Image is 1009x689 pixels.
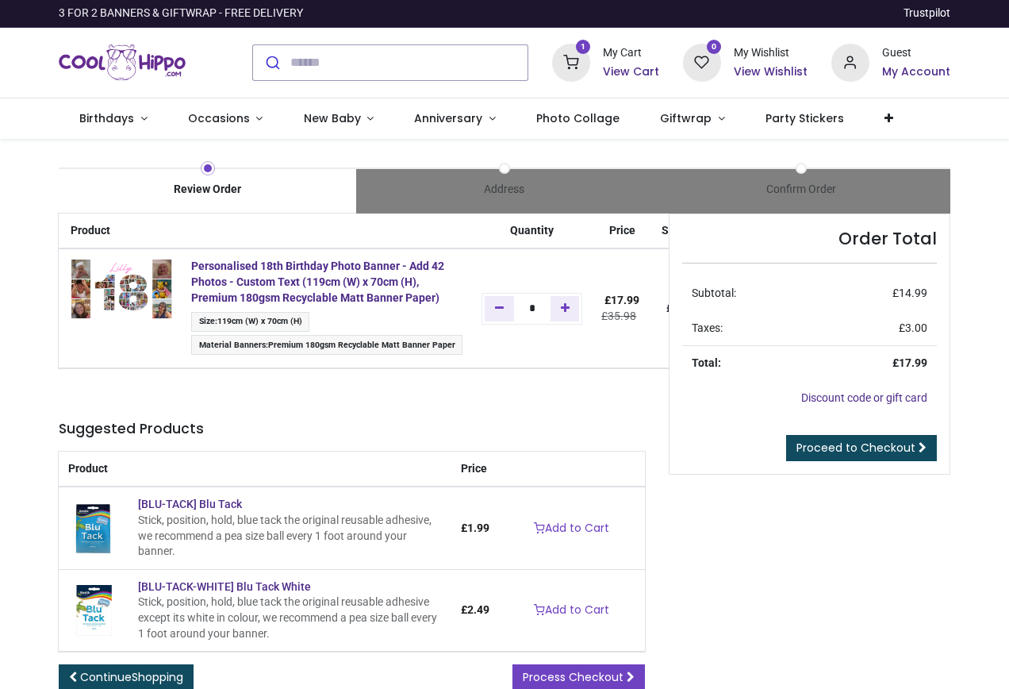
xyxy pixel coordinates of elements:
img: Cool Hippo [59,40,186,85]
span: Proceed to Checkout [796,440,915,456]
a: My Account [882,64,950,80]
img: [BLU-TACK-WHITE] Blu Tack White [68,585,119,636]
span: Giftwrap [660,110,712,126]
a: Giftwrap [640,98,746,140]
span: Anniversary [414,110,482,126]
strong: Total: [692,356,721,369]
a: View Wishlist [734,64,808,80]
span: New Baby [304,110,361,126]
a: [BLU-TACK-WHITE] Blu Tack White [68,603,119,616]
span: Occasions [188,110,250,126]
a: View Cart [603,64,659,80]
a: New Baby [283,98,394,140]
span: Premium 180gsm Recyclable Matt Banner Paper [268,340,455,350]
span: Continue [80,669,183,685]
td: Subtotal: [682,276,819,311]
a: 1 [552,55,590,67]
span: 1.99 [467,522,489,534]
span: : [191,335,462,355]
span: 2.49 [467,603,489,616]
a: Anniversary [394,98,516,140]
a: Personalised 18th Birthday Photo Banner - Add 42 Photos - Custom Text (119cm (W) x 70cm (H), Prem... [191,260,444,303]
span: £ [899,321,927,334]
span: Birthdays [79,110,134,126]
span: : [191,312,309,332]
a: [BLU-TACK] Blu Tack [68,521,119,533]
span: Process Checkout [523,669,623,685]
a: Remove one [485,296,514,321]
a: [BLU-TACK-WHITE] Blu Tack White [138,580,311,593]
th: Product [59,214,182,249]
div: Stick, position, hold, blue tack the original reusable adhesive, we recommend a pea size ball eve... [138,513,441,560]
h5: Suggested Products [59,419,645,439]
th: Price [592,214,652,249]
div: 3 FOR 2 BANNERS & GIFTWRAP - FREE DELIVERY [59,6,303,21]
a: Trustpilot [903,6,950,21]
div: Review Order [59,182,355,198]
div: My Cart [603,45,659,61]
img: [BLU-TACK] Blu Tack [68,503,119,554]
span: 14.99 [899,287,927,299]
a: Logo of Cool Hippo [59,40,186,85]
th: Price [451,452,499,487]
span: 3.00 [905,321,927,334]
a: Proceed to Checkout [786,435,937,462]
span: 35.98 [608,310,636,322]
div: Confirm Order [653,182,950,198]
a: Birthdays [59,98,167,140]
span: Material Banners [199,340,266,350]
span: £ [461,603,489,616]
a: [BLU-TACK] Blu Tack [138,498,242,510]
span: Shopping [132,669,183,685]
a: 0 [683,55,721,67]
span: 17.99 [611,294,639,306]
a: Add one [551,296,580,321]
a: Discount code or gift card [801,391,927,404]
td: Taxes: [682,311,819,346]
span: Size [199,316,215,326]
h4: Order Total [682,227,936,250]
div: Address [356,182,653,198]
div: Stick, position, hold, blue tack the original reusable adhesive except its white in colour, we re... [138,595,441,641]
span: Photo Collage [536,110,620,126]
del: £ [601,310,636,322]
span: £ [892,287,927,299]
span: 17.99 [899,356,927,369]
a: Add to Cart [524,597,620,624]
div: My Wishlist [734,45,808,61]
th: Product [59,452,451,487]
span: £ [461,522,489,534]
a: Occasions [167,98,283,140]
span: £ [604,294,639,306]
sup: 1 [576,40,591,55]
span: 119cm (W) x 70cm (H) [217,316,302,326]
th: Subtotal [652,214,715,249]
img: CxFx2wAAAAZJREFUAwCO3rfBexR4BQAAAABJRU5ErkJggg== [71,259,172,318]
sup: 0 [707,40,722,55]
span: Party Stickers [765,110,844,126]
strong: £ [892,356,927,369]
button: Submit [253,45,290,80]
div: Guest [882,45,950,61]
a: Add to Cart [524,515,620,542]
span: Quantity [510,224,554,237]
